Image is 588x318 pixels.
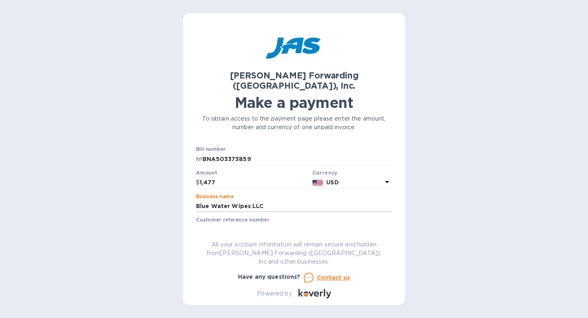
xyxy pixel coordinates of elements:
[196,240,392,266] p: All your account information will remain secure and hidden from [PERSON_NAME] Forwarding ([GEOGRA...
[257,289,292,298] p: Powered by
[196,94,392,111] h1: Make a payment
[312,180,323,186] img: USD
[196,114,392,132] p: To obtain access to the payment page please enter the amount, number and currency of one unpaid i...
[326,179,339,186] b: USD
[200,177,309,189] input: 0.00
[196,155,203,163] p: №
[196,147,225,152] label: Bill number
[312,170,338,176] b: Currency
[238,273,301,280] b: Have any questions?
[203,153,392,165] input: Enter bill number
[196,224,392,236] input: Enter customer reference number
[196,178,200,187] p: $
[196,200,392,213] input: Enter business name
[230,70,359,91] b: [PERSON_NAME] Forwarding ([GEOGRAPHIC_DATA]), Inc.
[196,218,269,223] label: Customer reference number
[317,274,350,281] u: Contact us
[196,170,217,175] label: Amount
[196,194,234,199] label: Business name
